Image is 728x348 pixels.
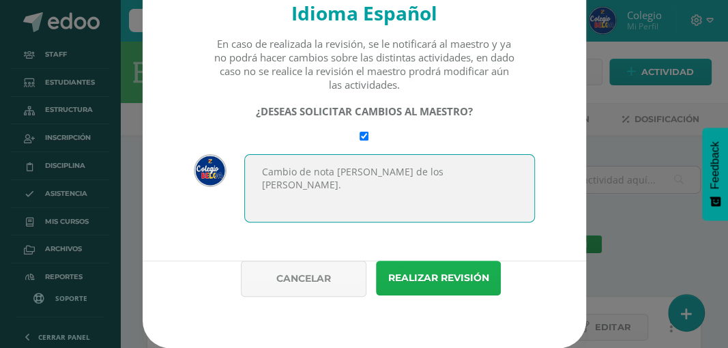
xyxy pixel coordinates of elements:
[702,128,728,220] button: Feedback - Mostrar encuesta
[376,261,501,295] button: Realizar revisión
[194,154,227,187] img: 9802ebbe3653d46ccfe4ee73d49c38f1.png
[360,132,368,141] input: Require changes
[213,37,515,91] div: En caso de realizada la revisión, se le notificará al maestro y ya no podrá hacer cambios sobre l...
[256,104,473,118] strong: ¿DESEAS SOLICITAR CAMBIOS AL MAESTRO?
[709,141,721,189] span: Feedback
[241,261,367,297] button: Cancelar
